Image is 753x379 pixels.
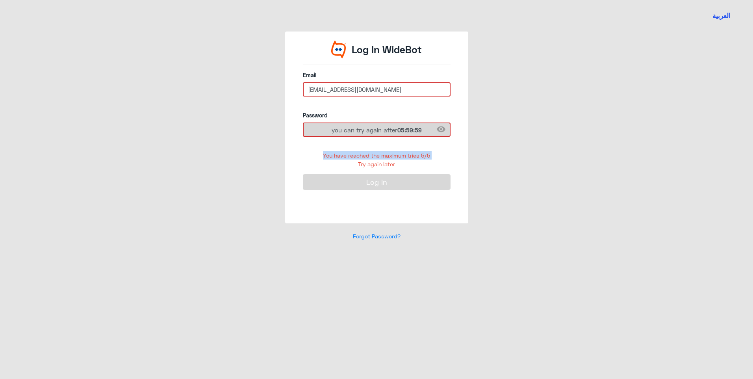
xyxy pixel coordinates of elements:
a: Forgot Password? [353,233,401,240]
button: Log In [303,174,451,190]
button: العربية [712,11,731,21]
a: Switch language [708,6,735,26]
p: Log In WideBot [352,42,422,57]
span: 05:59:59 [397,126,422,134]
span: you can try again after [332,126,422,134]
img: Widebot Logo [331,40,346,59]
label: Email [303,71,451,79]
div: You have reached the maximum tries 5/5 Try again later [303,151,451,168]
label: Password [303,111,451,119]
input: Enter your email here... [303,82,451,97]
